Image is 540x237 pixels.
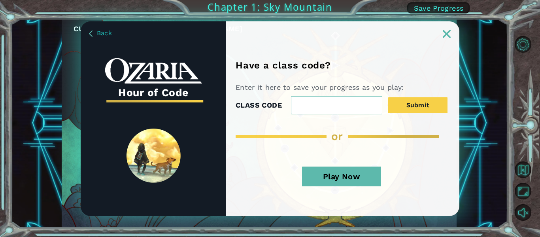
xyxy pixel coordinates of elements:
h1: Have a class code? [236,60,333,71]
button: Submit [388,97,447,113]
p: Enter it here to save your progress as you play: [236,83,407,92]
img: whiteOzariaWordmark.png [105,58,202,84]
span: or [331,130,343,143]
img: BackArrow_Dusk.png [89,30,93,37]
span: Back [97,29,112,37]
img: SpiritLandReveal.png [127,129,181,183]
label: CLASS CODE [236,99,282,111]
img: ExitButton_Dusk.png [443,30,451,38]
h3: Hour of Code [105,84,202,101]
button: Play Now [302,167,381,186]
